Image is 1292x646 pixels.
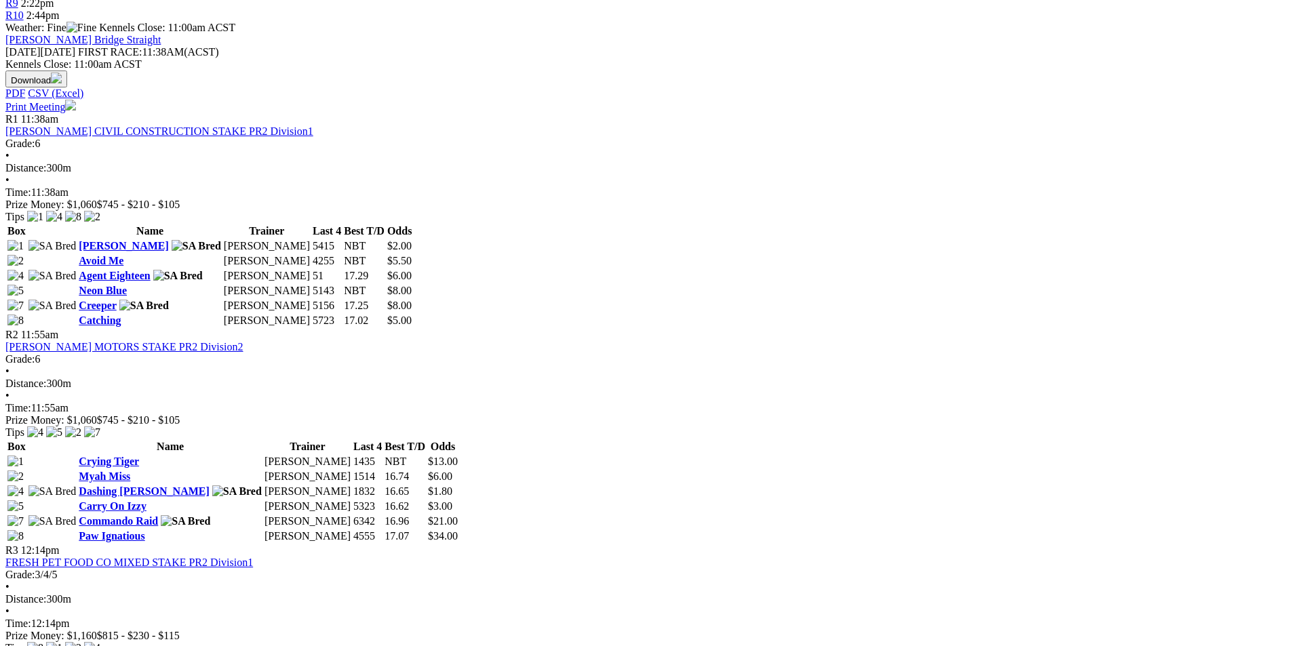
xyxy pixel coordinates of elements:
span: [DATE] [5,46,75,58]
div: Kennels Close: 11:00am ACST [5,58,1287,70]
a: Print Meeting [5,101,76,113]
div: 300m [5,378,1287,390]
td: [PERSON_NAME] [264,529,351,543]
span: Grade: [5,353,35,365]
td: NBT [343,254,385,268]
th: Trainer [223,224,311,238]
span: $815 - $230 - $115 [97,630,180,641]
img: 4 [46,211,62,223]
span: Distance: [5,162,46,174]
img: 8 [7,315,24,327]
span: • [5,174,9,186]
td: 16.62 [384,500,426,513]
span: R2 [5,329,18,340]
img: 1 [7,456,24,468]
td: [PERSON_NAME] [223,269,311,283]
span: • [5,605,9,617]
td: 1435 [353,455,383,468]
div: 11:55am [5,402,1287,414]
img: SA Bred [28,300,77,312]
span: Time: [5,618,31,629]
a: R10 [5,9,24,21]
td: [PERSON_NAME] [223,239,311,253]
a: Myah Miss [79,470,130,482]
td: 5415 [312,239,342,253]
div: 300m [5,162,1287,174]
span: R3 [5,544,18,556]
span: $2.00 [387,240,412,251]
img: SA Bred [153,270,203,282]
th: Odds [427,440,458,453]
td: 1514 [353,470,383,483]
img: 5 [7,285,24,297]
span: $745 - $210 - $105 [97,414,180,426]
span: 12:14pm [21,544,60,556]
img: 2 [7,255,24,267]
span: Distance: [5,378,46,389]
img: 1 [7,240,24,252]
img: SA Bred [28,485,77,498]
img: 4 [7,270,24,282]
img: 1 [27,211,43,223]
a: Commando Raid [79,515,158,527]
a: Creeper [79,300,116,311]
div: 12:14pm [5,618,1287,630]
img: SA Bred [212,485,262,498]
span: Distance: [5,593,46,605]
td: [PERSON_NAME] [264,455,351,468]
th: Last 4 [353,440,383,453]
span: $8.00 [387,285,412,296]
td: 51 [312,269,342,283]
span: • [5,365,9,377]
a: Agent Eighteen [79,270,150,281]
img: 5 [46,426,62,439]
span: FIRST RACE: [78,46,142,58]
a: Avoid Me [79,255,123,266]
span: $21.00 [428,515,458,527]
th: Name [78,440,262,453]
span: Kennels Close: 11:00am ACST [99,22,235,33]
span: $6.00 [428,470,452,482]
span: [DATE] [5,46,41,58]
td: 5143 [312,284,342,298]
div: 300m [5,593,1287,605]
td: [PERSON_NAME] [223,314,311,327]
th: Trainer [264,440,351,453]
span: R1 [5,113,18,125]
span: • [5,150,9,161]
img: 2 [65,426,81,439]
td: 5723 [312,314,342,327]
a: [PERSON_NAME] Bridge Straight [5,34,161,45]
span: Box [7,441,26,452]
span: Grade: [5,569,35,580]
img: SA Bred [119,300,169,312]
img: 8 [7,530,24,542]
img: SA Bred [28,515,77,527]
a: Paw Ignatious [79,530,144,542]
td: [PERSON_NAME] [264,470,351,483]
td: 17.02 [343,314,385,327]
img: 5 [7,500,24,512]
img: 8 [65,211,81,223]
td: 17.29 [343,269,385,283]
td: [PERSON_NAME] [264,485,351,498]
div: 3/4/5 [5,569,1287,581]
span: 2:44pm [26,9,60,21]
img: SA Bred [28,270,77,282]
td: 1832 [353,485,383,498]
img: 7 [84,426,100,439]
span: Weather: Fine [5,22,99,33]
a: CSV (Excel) [28,87,83,99]
span: $6.00 [387,270,412,281]
div: 6 [5,138,1287,150]
td: 5323 [353,500,383,513]
span: Time: [5,402,31,413]
span: • [5,390,9,401]
td: [PERSON_NAME] [223,299,311,312]
a: Dashing [PERSON_NAME] [79,485,209,497]
td: [PERSON_NAME] [223,254,311,268]
div: Prize Money: $1,060 [5,199,1287,211]
td: NBT [343,284,385,298]
div: Prize Money: $1,060 [5,414,1287,426]
td: 4555 [353,529,383,543]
